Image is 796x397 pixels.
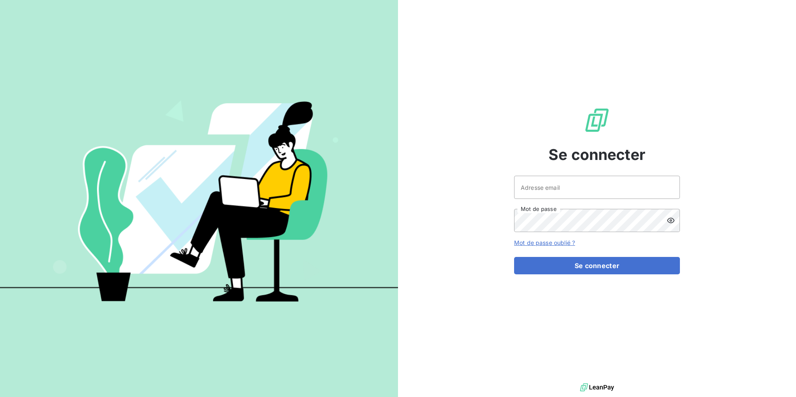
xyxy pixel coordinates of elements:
[514,176,680,199] input: placeholder
[548,143,646,166] span: Se connecter
[580,381,614,394] img: logo
[514,239,575,246] a: Mot de passe oublié ?
[584,107,610,133] img: Logo LeanPay
[514,257,680,274] button: Se connecter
